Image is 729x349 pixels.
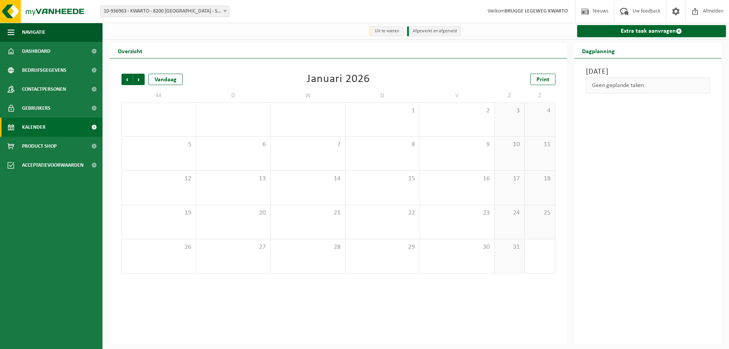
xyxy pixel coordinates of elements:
span: 18 [529,175,551,183]
td: M [121,89,196,103]
span: 4 [529,107,551,115]
span: 23 [424,209,491,217]
span: 12 [126,175,192,183]
span: Print [536,77,549,83]
span: Contactpersonen [22,80,66,99]
a: Print [530,74,555,85]
span: 21 [275,209,341,217]
span: Product Shop [22,137,57,156]
h2: Dagplanning [574,43,622,58]
h3: [DATE] [586,66,710,77]
span: Dashboard [22,42,50,61]
span: 24 [499,209,521,217]
span: Acceptatievoorwaarden [22,156,84,175]
span: 1 [349,107,416,115]
td: D [346,89,420,103]
td: D [196,89,271,103]
span: 19 [126,209,192,217]
span: 15 [349,175,416,183]
span: 3 [499,107,521,115]
span: 30 [424,243,491,251]
li: Afgewerkt en afgemeld [407,26,461,36]
span: 5 [126,141,192,149]
td: V [420,89,495,103]
div: Geen geplande taken [586,77,710,93]
span: Gebruikers [22,99,50,118]
span: 14 [275,175,341,183]
span: 8 [349,141,416,149]
span: 10-936963 - KWARTO - 8200 BRUGGE - SINT-ANDRIES [100,6,229,17]
span: 7 [275,141,341,149]
span: 16 [424,175,491,183]
span: 13 [200,175,267,183]
span: 27 [200,243,267,251]
span: 9 [424,141,491,149]
span: Kalender [22,118,46,137]
span: 22 [349,209,416,217]
span: Volgende [133,74,145,85]
span: 10 [499,141,521,149]
li: Uit te voeren [369,26,403,36]
div: Januari 2026 [307,74,370,85]
span: Bedrijfsgegevens [22,61,66,80]
span: 11 [529,141,551,149]
span: 10-936963 - KWARTO - 8200 BRUGGE - SINT-ANDRIES [101,6,229,17]
span: 2 [424,107,491,115]
td: Z [495,89,525,103]
span: 28 [275,243,341,251]
a: Extra taak aanvragen [577,25,726,37]
span: 20 [200,209,267,217]
h2: Overzicht [110,43,150,58]
span: 31 [499,243,521,251]
span: Vorige [121,74,133,85]
span: Navigatie [22,23,46,42]
div: Vandaag [148,74,183,85]
td: W [271,89,346,103]
td: Z [525,89,555,103]
span: 25 [529,209,551,217]
span: 26 [126,243,192,251]
strong: BRUGGE LEGEWEG KWARTO [505,8,568,14]
span: 6 [200,141,267,149]
span: 29 [349,243,416,251]
span: 17 [499,175,521,183]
